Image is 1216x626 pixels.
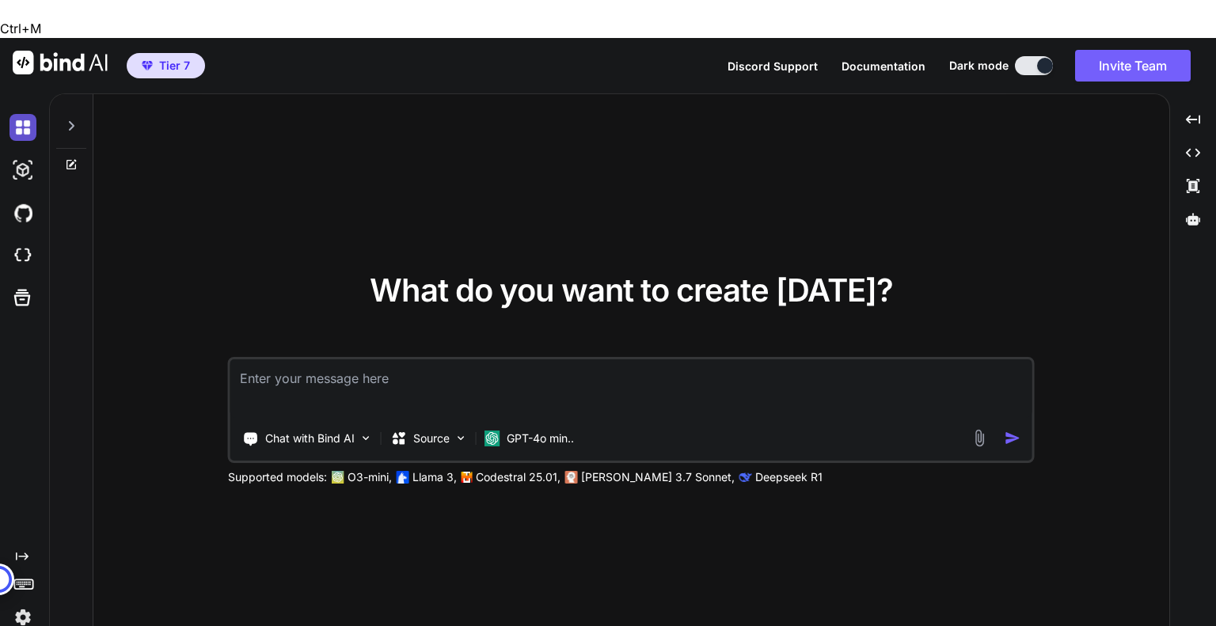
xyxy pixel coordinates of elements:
img: claude [739,471,752,484]
img: premium [142,61,153,70]
p: [PERSON_NAME] 3.7 Sonnet, [581,469,735,485]
button: premiumTier 7 [127,53,205,78]
button: Documentation [842,58,925,74]
span: Documentation [842,59,925,73]
span: What do you want to create [DATE]? [370,271,893,309]
img: attachment [971,429,989,447]
img: Llama2 [397,471,409,484]
img: icon [1005,430,1021,446]
img: githubDark [9,199,36,226]
img: darkAi-studio [9,157,36,184]
img: GPT-4o mini [484,431,500,446]
img: cloudideIcon [9,242,36,269]
span: Dark mode [949,58,1009,74]
p: Codestral 25.01, [476,469,560,485]
img: Pick Models [454,431,468,445]
button: Invite Team [1075,50,1191,82]
span: Discord Support [728,59,818,73]
p: Deepseek R1 [755,469,823,485]
img: GPT-4 [332,471,344,484]
p: Source [413,431,450,446]
p: O3-mini, [348,469,392,485]
span: Tier 7 [159,58,190,74]
img: claude [565,471,578,484]
button: Discord Support [728,58,818,74]
p: Supported models: [228,469,327,485]
img: Pick Tools [359,431,373,445]
p: Chat with Bind AI [265,431,355,446]
img: Bind AI [13,51,108,74]
img: Mistral-AI [462,472,473,483]
p: GPT-4o min.. [507,431,574,446]
p: Llama 3, [412,469,457,485]
img: darkChat [9,114,36,141]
